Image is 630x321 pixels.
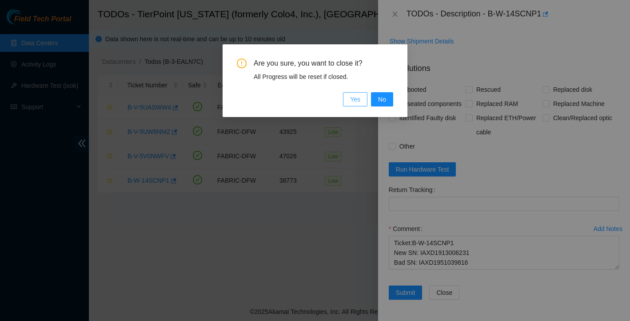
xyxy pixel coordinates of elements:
button: No [371,92,393,106]
span: Are you sure, you want to close it? [254,59,393,68]
button: Yes [343,92,367,106]
span: exclamation-circle [237,59,247,68]
div: All Progress will be reset if closed. [254,72,393,82]
span: Yes [350,94,360,104]
span: No [378,94,386,104]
